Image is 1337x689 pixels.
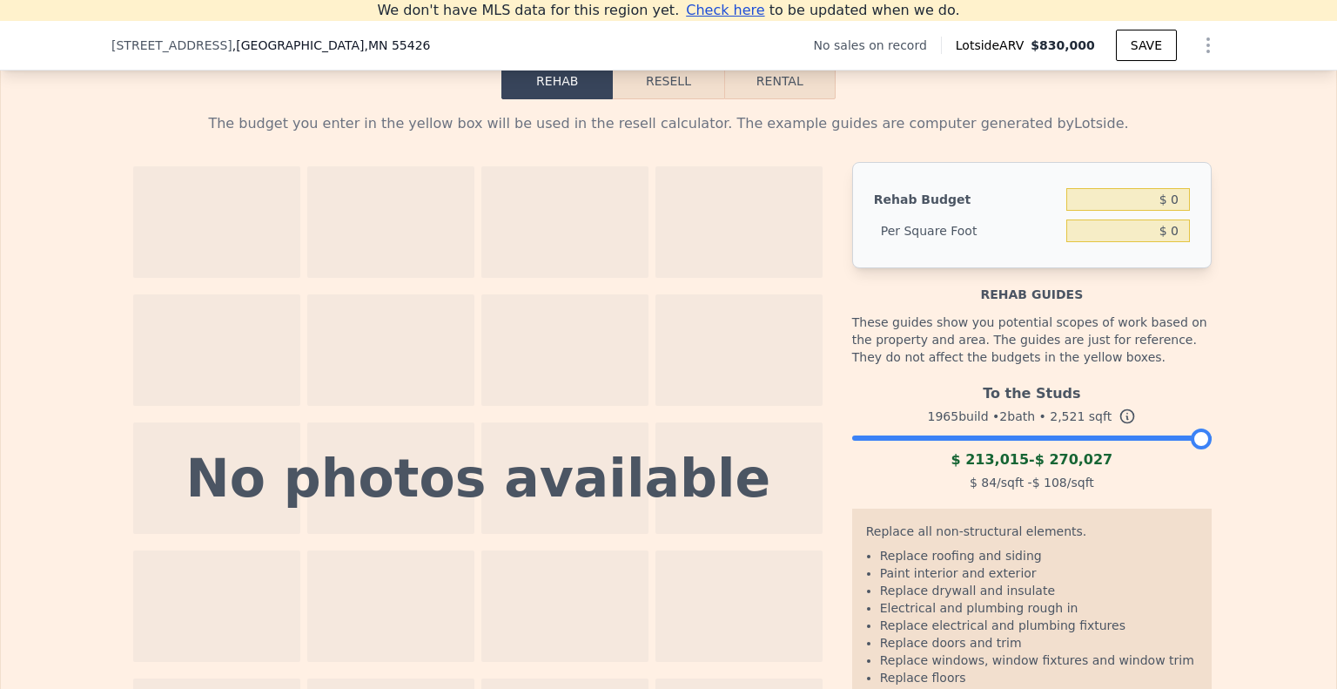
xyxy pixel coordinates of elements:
div: These guides show you potential scopes of work based on the property and area. The guides are jus... [852,303,1212,376]
div: Replace all non-structural elements. [866,523,1198,547]
li: Replace drywall and insulate [880,582,1198,599]
span: $ 213,015 [951,451,1029,468]
li: Replace windows, window fixtures and window trim [880,652,1198,669]
button: SAVE [1116,30,1177,61]
span: $ 108 [1032,476,1067,490]
div: - [852,449,1212,470]
li: Paint interior and exterior [880,564,1198,582]
div: /sqft - /sqft [852,470,1212,495]
span: [STREET_ADDRESS] [111,37,232,54]
span: , [GEOGRAPHIC_DATA] [232,37,431,54]
span: 2,521 [1050,409,1085,423]
span: , MN 55426 [364,38,430,52]
button: Rehab [501,63,613,99]
span: $ 84 [970,476,997,490]
li: Replace roofing and siding [880,547,1198,564]
button: Resell [613,63,723,99]
div: 1965 build • 2 bath • sqft [852,404,1212,429]
li: Electrical and plumbing rough in [880,599,1198,617]
div: No sales on record [814,37,941,54]
span: Lotside ARV [956,37,1031,54]
div: Rehab guides [852,268,1212,303]
div: To the Studs [852,376,1212,404]
div: Rehab Budget [874,184,1059,215]
div: Per Square Foot [874,215,1059,247]
li: Replace electrical and plumbing fixtures [880,617,1198,634]
button: Show Options [1191,28,1226,63]
div: The budget you enter in the yellow box will be used in the resell calculator. The example guides ... [125,113,1212,134]
li: Replace doors and trim [880,634,1198,652]
span: Check here [686,2,764,18]
span: $830,000 [1031,38,1095,52]
div: No photos available [186,452,771,504]
li: Replace floors [880,669,1198,686]
span: $ 270,027 [1035,451,1113,468]
button: Rental [724,63,836,99]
